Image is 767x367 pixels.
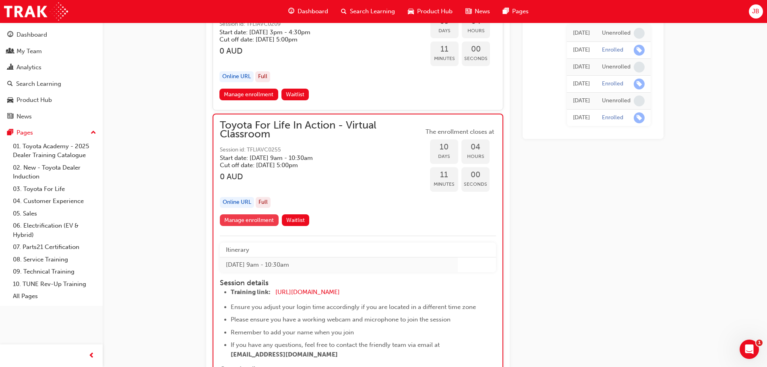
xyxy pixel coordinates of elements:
button: DashboardMy TeamAnalyticsSearch LearningProduct HubNews [3,26,99,125]
span: 04 [461,143,490,152]
a: 06. Electrification (EV & Hybrid) [10,220,99,241]
span: Hours [461,152,490,161]
span: Dashboard [298,7,328,16]
span: Days [430,26,459,35]
div: Thu Apr 03 2025 08:58:37 GMT+1100 (Australian Eastern Daylight Time) [573,113,590,122]
a: 07. Parts21 Certification [10,241,99,253]
span: Hours [462,26,490,35]
h5: Cut off date: [DATE] 5:00pm [220,162,411,169]
div: Thu Apr 03 2025 09:15:05 GMT+1100 (Australian Eastern Daylight Time) [573,62,590,72]
span: learningRecordVerb_NONE-icon [634,28,645,39]
span: search-icon [7,81,13,88]
span: Please ensure you have a working webcam and microphone to join the session [231,316,451,323]
span: car-icon [408,6,414,17]
span: Pages [512,7,529,16]
div: Online URL [219,71,254,82]
span: car-icon [7,97,13,104]
div: Unenrolled [602,29,631,37]
span: [EMAIL_ADDRESS][DOMAIN_NAME] [231,351,338,358]
span: Waitlist [286,91,304,98]
a: news-iconNews [459,3,496,20]
div: Enrolled [602,80,623,88]
span: Seconds [462,54,490,63]
div: Pages [17,128,33,137]
span: If you have any questions, feel free to contact the friendly team via email at [231,341,440,348]
iframe: Intercom live chat [740,340,759,359]
button: Pages [3,125,99,140]
a: Manage enrollment [220,214,279,226]
a: News [3,109,99,124]
span: Search Learning [350,7,395,16]
th: Itinerary [220,243,458,257]
span: Remember to add your name when you join [231,329,354,336]
button: Waitlist [282,214,310,226]
div: My Team [17,47,42,56]
span: pages-icon [503,6,509,17]
div: Dashboard [17,30,47,39]
a: 10. TUNE Rev-Up Training [10,278,99,290]
h4: Session details [220,279,482,288]
span: JB [752,7,759,16]
a: All Pages [10,290,99,303]
a: Product Hub [3,93,99,108]
span: learningRecordVerb_NONE-icon [634,62,645,73]
div: Search Learning [16,79,61,89]
span: learningRecordVerb_ENROLL-icon [634,79,645,89]
div: Full [255,71,270,82]
span: Training link: [231,288,271,296]
span: Session id: TFLIAVC0255 [220,145,424,155]
span: 10 [430,143,458,152]
button: Toyota For Life In Action - Virtual ClassroomSession id: TFLIAVC0255Start date: [DATE] 9am - 10:3... [220,121,496,229]
div: Thu Apr 03 2025 09:14:18 GMT+1100 (Australian Eastern Daylight Time) [573,79,590,89]
a: car-iconProduct Hub [401,3,459,20]
div: Unenrolled [602,97,631,105]
span: 1 [756,340,763,346]
a: Analytics [3,60,99,75]
span: guage-icon [7,31,13,39]
span: learningRecordVerb_NONE-icon [634,95,645,106]
span: guage-icon [288,6,294,17]
a: search-iconSearch Learning [335,3,401,20]
a: Search Learning [3,77,99,91]
a: 08. Service Training [10,253,99,266]
span: 00 [461,170,490,180]
span: news-icon [7,113,13,120]
span: Ensure you adjust your login time accordingly if you are located in a different time zone [231,303,476,311]
a: 02. New - Toyota Dealer Induction [10,162,99,183]
a: My Team [3,44,99,59]
a: 09. Technical Training [10,265,99,278]
h5: Cut off date: [DATE] 5:00pm [219,36,411,43]
a: Dashboard [3,27,99,42]
td: [DATE] 9am - 10:30am [220,257,458,272]
span: The enrollment closes at [424,127,496,137]
button: JB [749,4,763,19]
span: Toyota For Life In Action - Virtual Classroom [220,121,424,139]
span: Product Hub [417,7,453,16]
span: Minutes [430,54,459,63]
span: learningRecordVerb_ENROLL-icon [634,45,645,56]
span: people-icon [7,48,13,55]
a: 01. Toyota Academy - 2025 Dealer Training Catalogue [10,140,99,162]
h3: 0 AUD [220,172,424,181]
div: Thu Jun 05 2025 13:49:16 GMT+1000 (Australian Eastern Standard Time) [573,46,590,55]
div: Product Hub [17,95,52,105]
h5: Start date: [DATE] 9am - 10:30am [220,154,411,162]
div: News [17,112,32,121]
a: 04. Customer Experience [10,195,99,207]
span: Minutes [430,180,458,189]
span: 00 [462,45,490,54]
button: Waitlist [281,89,309,100]
span: 11 [430,170,458,180]
div: Thu Apr 03 2025 09:02:26 GMT+1100 (Australian Eastern Daylight Time) [573,96,590,106]
div: Unenrolled [602,63,631,71]
span: news-icon [465,6,471,17]
a: [URL][DOMAIN_NAME] [275,288,340,296]
div: Online URL [220,197,254,208]
img: Trak [4,2,68,21]
a: guage-iconDashboard [282,3,335,20]
span: 11 [430,45,459,54]
div: Thu Jun 05 2025 13:51:07 GMT+1000 (Australian Eastern Standard Time) [573,29,590,38]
